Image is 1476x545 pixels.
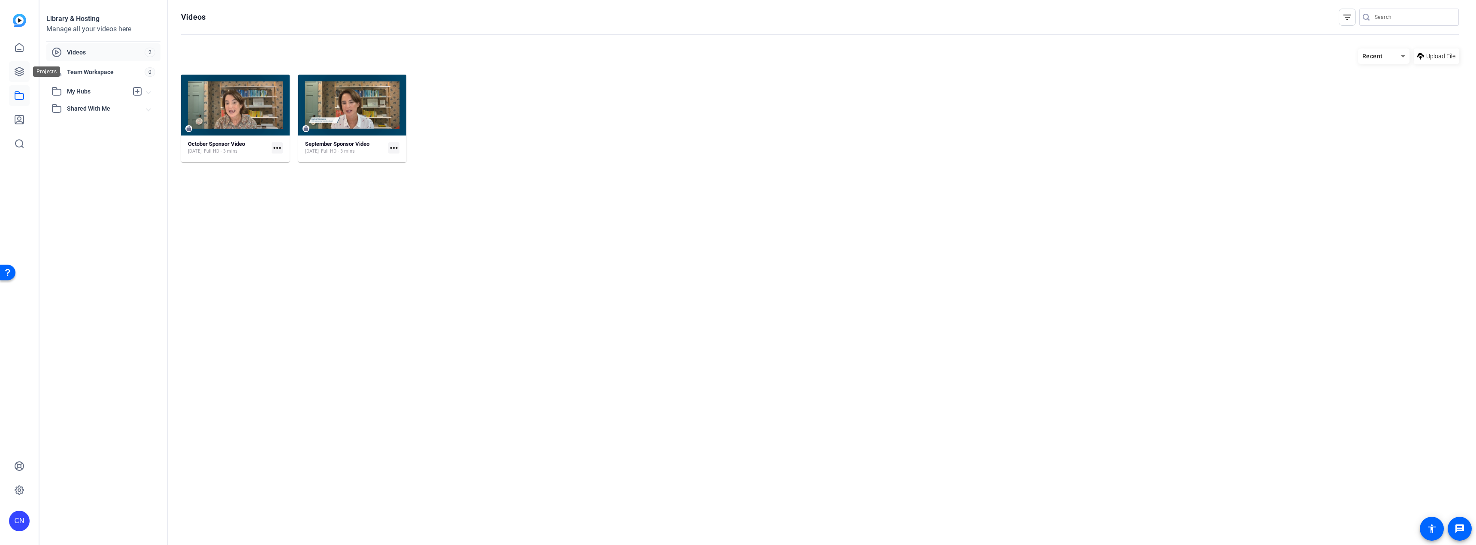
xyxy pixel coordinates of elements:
span: Videos [67,48,145,57]
strong: October Sponsor Video [188,141,245,147]
mat-icon: more_horiz [272,142,283,154]
strong: September Sponsor Video [305,141,369,147]
span: Team Workspace [67,68,145,76]
mat-icon: accessibility [1427,524,1437,534]
img: blue-gradient.svg [13,14,26,27]
span: [DATE] [305,148,319,155]
span: Shared With Me [67,104,147,113]
span: Upload File [1426,52,1455,61]
div: Library & Hosting [46,14,160,24]
span: Full HD - 3 mins [204,148,238,155]
a: September Sponsor Video[DATE]Full HD - 3 mins [305,141,385,155]
div: Projects [33,66,60,77]
input: Search [1375,12,1452,22]
mat-icon: filter_list [1342,12,1352,22]
mat-icon: more_horiz [388,142,399,154]
h1: Videos [181,12,206,22]
span: My Hubs [67,87,128,96]
div: CN [9,511,30,531]
mat-expansion-panel-header: My Hubs [46,83,160,100]
mat-expansion-panel-header: Shared With Me [46,100,160,117]
div: Manage all your videos here [46,24,160,34]
button: Upload File [1414,48,1459,64]
span: 2 [145,48,155,57]
span: [DATE] [188,148,202,155]
a: October Sponsor Video[DATE]Full HD - 3 mins [188,141,268,155]
mat-icon: message [1455,524,1465,534]
span: Recent [1362,53,1383,60]
span: Full HD - 3 mins [321,148,355,155]
span: 0 [145,67,155,77]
